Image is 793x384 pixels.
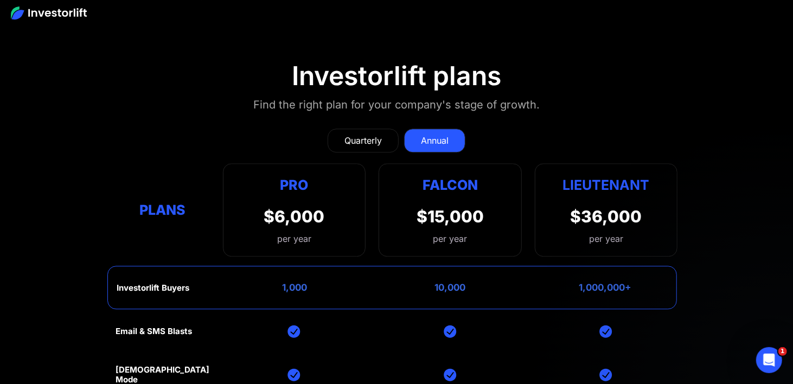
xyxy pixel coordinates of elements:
div: Find the right plan for your company's stage of growth. [253,96,540,113]
iframe: Intercom live chat [756,347,782,373]
strong: Lieutenant [562,177,649,193]
div: 10,000 [434,282,465,293]
div: per year [433,232,467,245]
div: 1,000 [282,282,307,293]
div: Email & SMS Blasts [116,327,192,336]
div: Investorlift plans [292,60,501,92]
div: $36,000 [570,207,642,226]
div: Falcon [423,175,478,196]
div: 1,000,000+ [579,282,632,293]
div: $15,000 [417,207,484,226]
div: Quarterly [344,134,382,147]
div: Pro [264,175,324,196]
span: 1 [778,347,787,356]
div: per year [589,232,623,245]
div: Investorlift Buyers [117,283,189,293]
div: per year [264,232,324,245]
div: $6,000 [264,207,324,226]
div: Plans [116,199,210,220]
div: Annual [421,134,449,147]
